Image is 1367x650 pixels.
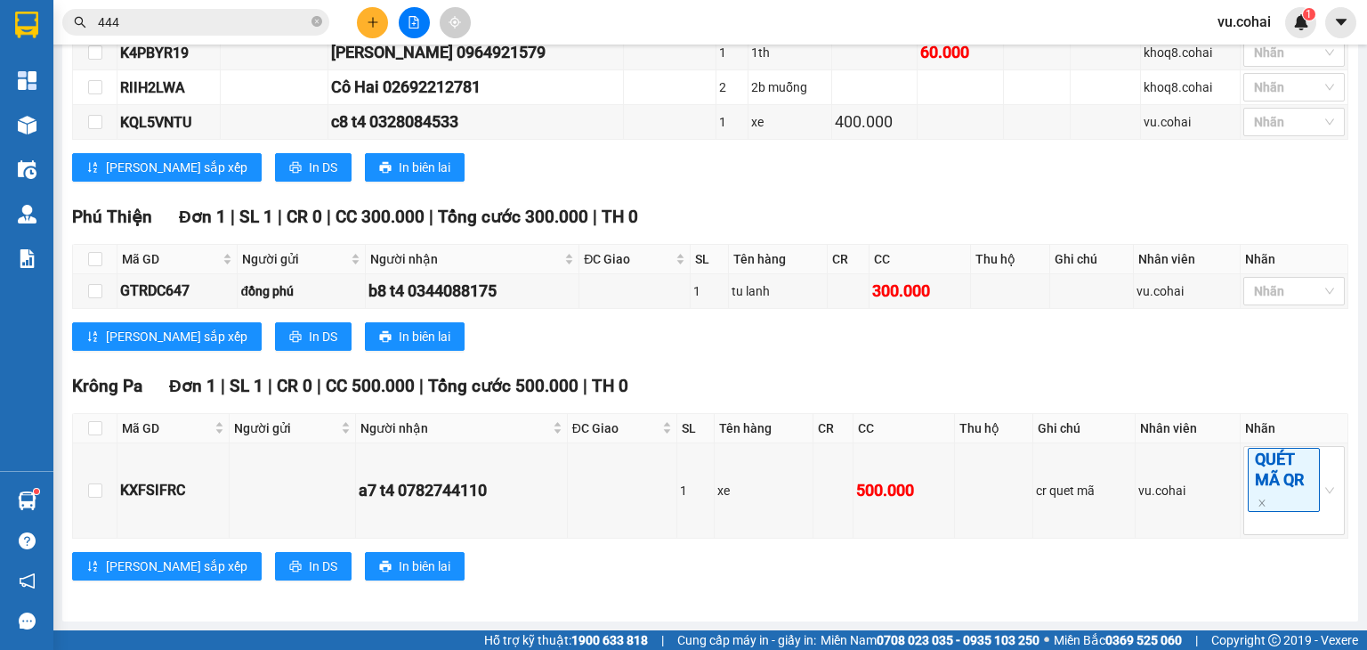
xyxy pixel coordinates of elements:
[1306,8,1312,20] span: 1
[1258,499,1266,508] span: close
[19,613,36,630] span: message
[1033,414,1136,443] th: Ghi chú
[367,16,379,28] span: plus
[1325,7,1356,38] button: caret-down
[732,281,825,301] div: tu lanh
[751,43,829,62] div: 1th
[379,161,392,175] span: printer
[317,376,321,396] span: |
[231,207,235,227] span: |
[872,279,968,304] div: 300.000
[365,552,465,581] button: printerIn biên lai
[117,36,221,70] td: K4PBYR19
[368,279,577,304] div: b8 t4 0344088175
[179,207,226,227] span: Đơn 1
[971,245,1050,274] th: Thu hộ
[309,327,337,346] span: In DS
[449,16,461,28] span: aim
[399,557,450,576] span: In biên lai
[18,71,36,90] img: dashboard-icon
[120,280,234,302] div: GTRDC647
[120,111,217,134] div: KQL5VNTU
[1245,249,1343,269] div: Nhãn
[856,478,950,503] div: 500.000
[370,249,562,269] span: Người nhận
[234,418,337,438] span: Người gửi
[331,110,620,134] div: c8 t4 0328084533
[120,77,217,99] div: RIIH2LWA
[751,77,829,97] div: 2b muỗng
[86,330,99,345] span: sort-ascending
[677,414,716,443] th: SL
[106,557,247,576] span: [PERSON_NAME] sắp xếp
[821,630,1039,650] span: Miền Nam
[677,630,816,650] span: Cung cấp máy in - giấy in:
[1144,77,1237,97] div: khoq8.cohai
[1144,43,1237,62] div: khoq8.cohai
[275,322,352,351] button: printerIn DS
[1245,418,1343,438] div: Nhãn
[717,481,809,500] div: xe
[117,274,238,309] td: GTRDC647
[240,281,361,301] div: đồng phú
[583,376,587,396] span: |
[870,245,972,274] th: CC
[18,116,36,134] img: warehouse-icon
[428,376,578,396] span: Tổng cước 500.000
[18,492,36,510] img: warehouse-icon
[359,478,564,503] div: a7 t4 0782744110
[331,75,620,100] div: Cô Hai 02692212781
[955,414,1033,443] th: Thu hộ
[106,327,247,346] span: [PERSON_NAME] sắp xếp
[719,112,745,132] div: 1
[287,207,322,227] span: CR 0
[230,376,263,396] span: SL 1
[1044,637,1049,644] span: ⚪️
[86,161,99,175] span: sort-ascending
[360,418,549,438] span: Người nhận
[275,153,352,182] button: printerIn DS
[309,557,337,576] span: In DS
[693,281,725,301] div: 1
[277,376,312,396] span: CR 0
[106,158,247,177] span: [PERSON_NAME] sắp xếp
[571,633,648,647] strong: 1900 633 818
[18,249,36,268] img: solution-icon
[877,633,1039,647] strong: 0708 023 035 - 0935 103 250
[584,249,671,269] span: ĐC Giao
[1138,481,1237,500] div: vu.cohai
[122,249,219,269] span: Mã GD
[331,40,620,65] div: [PERSON_NAME] 0964921579
[169,376,216,396] span: Đơn 1
[19,532,36,549] span: question-circle
[289,330,302,345] span: printer
[853,414,954,443] th: CC
[379,330,392,345] span: printer
[120,42,217,64] div: K4PBYR19
[72,207,152,227] span: Phú Thiện
[1105,633,1182,647] strong: 0369 525 060
[117,70,221,105] td: RIIH2LWA
[74,16,86,28] span: search
[1134,245,1240,274] th: Nhân viên
[1293,14,1309,30] img: icon-new-feature
[289,161,302,175] span: printer
[278,207,282,227] span: |
[440,7,471,38] button: aim
[399,158,450,177] span: In biên lai
[729,245,829,274] th: Tên hàng
[122,418,211,438] span: Mã GD
[242,249,346,269] span: Người gửi
[18,160,36,179] img: warehouse-icon
[239,207,273,227] span: SL 1
[221,376,225,396] span: |
[419,376,424,396] span: |
[691,245,729,274] th: SL
[399,7,430,38] button: file-add
[311,14,322,31] span: close-circle
[72,376,142,396] span: Krông Pa
[592,376,628,396] span: TH 0
[751,112,829,132] div: xe
[920,40,999,65] div: 60.000
[117,105,221,140] td: KQL5VNTU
